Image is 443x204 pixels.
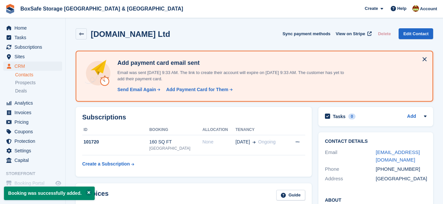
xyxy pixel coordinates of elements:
div: Add Payment Card for Them [166,86,228,93]
span: Capital [14,156,54,165]
a: Add [407,113,416,120]
img: add-payment-card-4dbda4983b697a7845d177d07a5d71e8a16f1ec00487972de202a45f1e8132f5.svg [84,59,112,87]
div: Email [325,149,376,164]
div: Address [325,175,376,183]
div: Phone [325,166,376,173]
p: Booking was successfully added. [4,187,95,200]
a: View on Stripe [333,28,373,39]
span: Prospects [15,80,36,86]
span: Settings [14,146,54,155]
a: menu [3,62,62,71]
a: menu [3,42,62,52]
span: View on Stripe [336,31,365,37]
th: Allocation [202,125,235,135]
button: Delete [375,28,393,39]
div: [GEOGRAPHIC_DATA] [149,145,203,151]
a: Prospects [15,79,62,86]
a: menu [3,137,62,146]
span: Tasks [14,33,54,42]
div: Send Email Again [117,86,156,93]
div: [PHONE_NUMBER] [376,166,427,173]
h2: About [325,196,427,203]
span: Invoices [14,108,54,117]
p: Email was sent [DATE] 9:33 AM. The link to create their account will expire on [DATE] 9:33 AM. Th... [115,69,345,82]
span: Home [14,23,54,33]
th: Tenancy [235,125,287,135]
a: menu [3,156,62,165]
span: Pricing [14,117,54,127]
a: [EMAIL_ADDRESS][DOMAIN_NAME] [376,149,420,163]
div: Create a Subscription [82,161,130,167]
h2: [DOMAIN_NAME] Ltd [91,30,170,38]
div: 0 [348,114,356,119]
a: Contacts [15,72,62,78]
a: Add Payment Card for Them [163,86,233,93]
span: Deals [15,88,27,94]
h2: Tasks [333,114,346,119]
div: 160 SQ FT [149,139,203,145]
a: menu [3,146,62,155]
a: menu [3,108,62,117]
span: Analytics [14,98,54,108]
a: Guide [276,190,305,201]
a: menu [3,33,62,42]
span: Ongoing [258,139,276,144]
a: menu [3,179,62,188]
span: Protection [14,137,54,146]
span: Storefront [6,170,65,177]
span: Subscriptions [14,42,54,52]
span: Booking Portal [14,179,54,188]
a: Preview store [54,179,62,187]
a: menu [3,52,62,61]
a: menu [3,23,62,33]
span: CRM [14,62,54,71]
th: ID [82,125,149,135]
a: menu [3,98,62,108]
span: Coupons [14,127,54,136]
a: Create a Subscription [82,158,134,170]
a: Deals [15,88,62,94]
div: None [202,139,235,145]
div: [GEOGRAPHIC_DATA] [376,175,427,183]
img: Kim [412,5,419,12]
a: menu [3,127,62,136]
span: Create [365,5,378,12]
span: [DATE] [235,139,250,145]
div: 101720 [82,139,149,145]
span: Sites [14,52,54,61]
button: Sync payment methods [283,28,331,39]
a: menu [3,117,62,127]
a: Edit Contact [399,28,433,39]
span: Help [397,5,406,12]
span: Account [420,6,437,12]
th: Booking [149,125,203,135]
img: stora-icon-8386f47178a22dfd0bd8f6a31ec36ba5ce8667c1dd55bd0f319d3a0aa187defe.svg [5,4,15,14]
h2: Contact Details [325,139,427,144]
h2: Invoices [82,190,109,201]
h4: Add payment card email sent [115,59,345,67]
a: BoxSafe Storage [GEOGRAPHIC_DATA] & [GEOGRAPHIC_DATA] [18,3,186,14]
h2: Subscriptions [82,114,305,121]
